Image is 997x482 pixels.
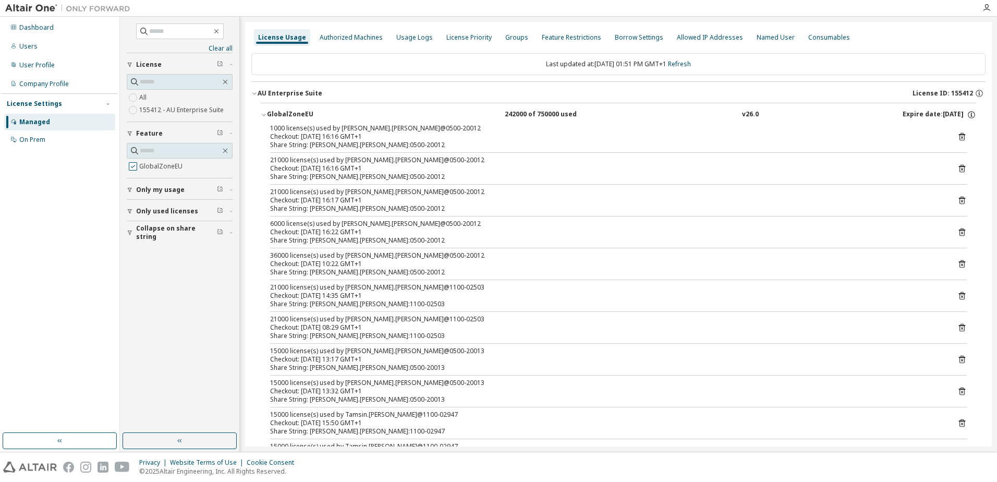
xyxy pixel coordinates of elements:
img: altair_logo.svg [3,462,57,473]
div: License Priority [446,33,492,42]
div: Checkout: [DATE] 13:32 GMT+1 [270,387,942,395]
button: AU Enterprise SuiteLicense ID: 155412 [251,82,986,105]
div: v26.0 [742,110,759,119]
span: Only used licenses [136,207,198,215]
div: Share String: [PERSON_NAME].[PERSON_NAME]:1100-02947 [270,427,942,436]
div: Checkout: [DATE] 16:16 GMT+1 [270,164,942,173]
span: Clear filter [217,207,223,215]
div: Feature Restrictions [542,33,601,42]
button: Collapse on share string [127,221,233,244]
div: Checkout: [DATE] 15:50 GMT+1 [270,419,942,427]
img: youtube.svg [115,462,130,473]
div: Website Terms of Use [170,459,247,467]
span: License ID: 155412 [913,89,973,98]
span: Only my usage [136,186,185,194]
div: Last updated at: [DATE] 01:51 PM GMT+1 [251,53,986,75]
div: 15000 license(s) used by [PERSON_NAME].[PERSON_NAME]@0500-20013 [270,379,942,387]
div: License Settings [7,100,62,108]
img: linkedin.svg [98,462,108,473]
span: License [136,61,162,69]
div: Share String: [PERSON_NAME].[PERSON_NAME]:0500-20013 [270,395,942,404]
div: Share String: [PERSON_NAME].[PERSON_NAME]:0500-20013 [270,364,942,372]
div: Named User [757,33,795,42]
div: Checkout: [DATE] 16:22 GMT+1 [270,228,942,236]
div: 21000 license(s) used by [PERSON_NAME].[PERSON_NAME]@1100-02503 [270,315,942,323]
div: Share String: [PERSON_NAME].[PERSON_NAME]:1100-02503 [270,300,942,308]
div: Company Profile [19,80,69,88]
button: Feature [127,122,233,145]
div: 1000 license(s) used by [PERSON_NAME].[PERSON_NAME]@0500-20012 [270,124,942,132]
img: facebook.svg [63,462,74,473]
div: 15000 license(s) used by [PERSON_NAME].[PERSON_NAME]@0500-20013 [270,347,942,355]
div: 21000 license(s) used by [PERSON_NAME].[PERSON_NAME]@0500-20012 [270,156,942,164]
div: Dashboard [19,23,54,32]
div: Checkout: [DATE] 10:22 GMT+1 [270,260,942,268]
span: Feature [136,129,163,138]
div: Managed [19,118,50,126]
div: 15000 license(s) used by Tamsin.[PERSON_NAME]@1100-02947 [270,442,942,451]
div: Privacy [139,459,170,467]
div: Share String: [PERSON_NAME].[PERSON_NAME]:0500-20012 [270,173,942,181]
div: Groups [505,33,528,42]
div: Checkout: [DATE] 16:17 GMT+1 [270,196,942,204]
label: 155412 - AU Enterprise Suite [139,104,226,116]
button: Only used licenses [127,200,233,223]
div: Share String: [PERSON_NAME].[PERSON_NAME]:0500-20012 [270,141,942,149]
span: Collapse on share string [136,224,217,241]
div: Consumables [808,33,850,42]
div: 21000 license(s) used by [PERSON_NAME].[PERSON_NAME]@1100-02503 [270,283,942,292]
div: 36000 license(s) used by [PERSON_NAME].[PERSON_NAME]@0500-20012 [270,251,942,260]
div: 6000 license(s) used by [PERSON_NAME].[PERSON_NAME]@0500-20012 [270,220,942,228]
span: Clear filter [217,129,223,138]
div: Allowed IP Addresses [677,33,743,42]
button: Only my usage [127,178,233,201]
div: Cookie Consent [247,459,300,467]
div: On Prem [19,136,45,144]
div: Usage Logs [396,33,433,42]
div: Checkout: [DATE] 13:17 GMT+1 [270,355,942,364]
div: Authorized Machines [320,33,383,42]
div: License Usage [258,33,306,42]
div: Share String: [PERSON_NAME].[PERSON_NAME]:0500-20012 [270,236,942,245]
button: GlobalZoneEU242000 of 750000 usedv26.0Expire date:[DATE] [261,103,976,126]
div: Share String: [PERSON_NAME].[PERSON_NAME]:0500-20012 [270,268,942,276]
div: GlobalZoneEU [267,110,361,119]
p: © 2025 Altair Engineering, Inc. All Rights Reserved. [139,467,300,476]
div: Borrow Settings [615,33,663,42]
a: Refresh [668,59,691,68]
img: instagram.svg [80,462,91,473]
div: Checkout: [DATE] 14:35 GMT+1 [270,292,942,300]
div: 21000 license(s) used by [PERSON_NAME].[PERSON_NAME]@0500-20012 [270,188,942,196]
span: Clear filter [217,61,223,69]
label: GlobalZoneEU [139,160,185,173]
div: User Profile [19,61,55,69]
div: Share String: [PERSON_NAME].[PERSON_NAME]:1100-02503 [270,332,942,340]
span: Clear filter [217,228,223,237]
div: AU Enterprise Suite [258,89,322,98]
div: Checkout: [DATE] 16:16 GMT+1 [270,132,942,141]
button: License [127,53,233,76]
a: Clear all [127,44,233,53]
span: Clear filter [217,186,223,194]
div: Expire date: [DATE] [903,110,976,119]
div: 15000 license(s) used by Tamsin.[PERSON_NAME]@1100-02947 [270,411,942,419]
img: Altair One [5,3,136,14]
label: All [139,91,149,104]
div: 242000 of 750000 used [505,110,599,119]
div: Checkout: [DATE] 08:29 GMT+1 [270,323,942,332]
div: Users [19,42,38,51]
div: Share String: [PERSON_NAME].[PERSON_NAME]:0500-20012 [270,204,942,213]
